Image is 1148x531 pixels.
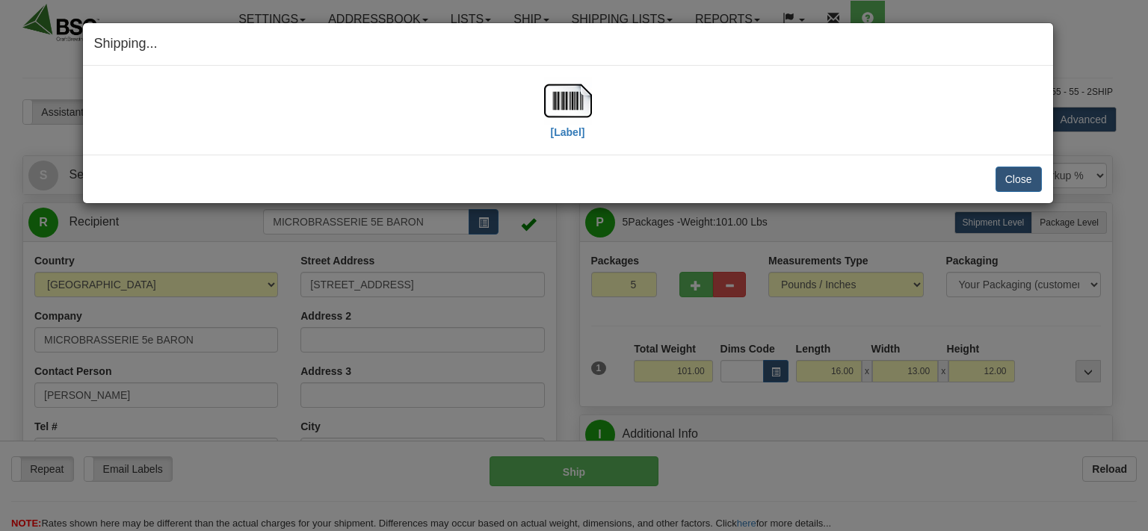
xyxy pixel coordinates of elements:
span: Shipping... [94,36,158,51]
img: barcode.jpg [544,77,592,125]
iframe: chat widget [1114,189,1147,341]
label: [Label] [551,125,585,140]
a: [Label] [544,93,592,137]
button: Close [996,167,1042,192]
